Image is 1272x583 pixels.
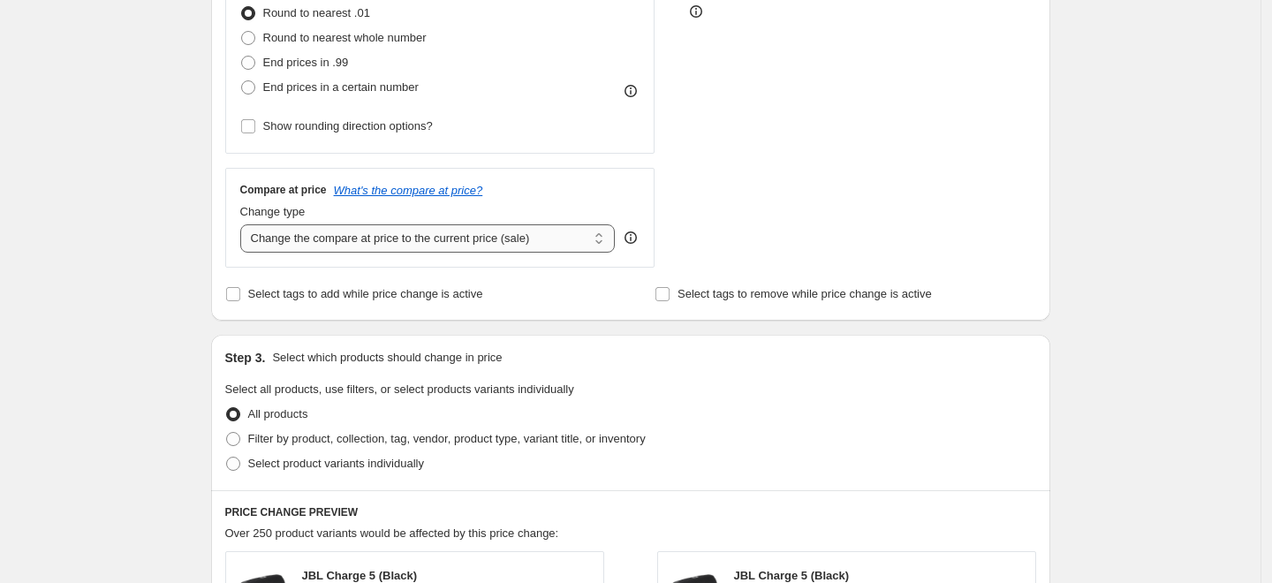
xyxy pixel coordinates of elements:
[263,119,433,132] span: Show rounding direction options?
[225,526,559,540] span: Over 250 product variants would be affected by this price change:
[263,31,427,44] span: Round to nearest whole number
[622,229,640,246] div: help
[734,569,850,582] span: JBL Charge 5 (Black)
[225,505,1036,519] h6: PRICE CHANGE PREVIEW
[225,382,574,396] span: Select all products, use filters, or select products variants individually
[248,457,424,470] span: Select product variants individually
[678,287,932,300] span: Select tags to remove while price change is active
[240,183,327,197] h3: Compare at price
[248,287,483,300] span: Select tags to add while price change is active
[248,432,646,445] span: Filter by product, collection, tag, vendor, product type, variant title, or inventory
[263,56,349,69] span: End prices in .99
[225,349,266,367] h2: Step 3.
[240,205,306,218] span: Change type
[272,349,502,367] p: Select which products should change in price
[248,407,308,420] span: All products
[334,184,483,197] button: What's the compare at price?
[263,6,370,19] span: Round to nearest .01
[302,569,418,582] span: JBL Charge 5 (Black)
[263,80,419,94] span: End prices in a certain number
